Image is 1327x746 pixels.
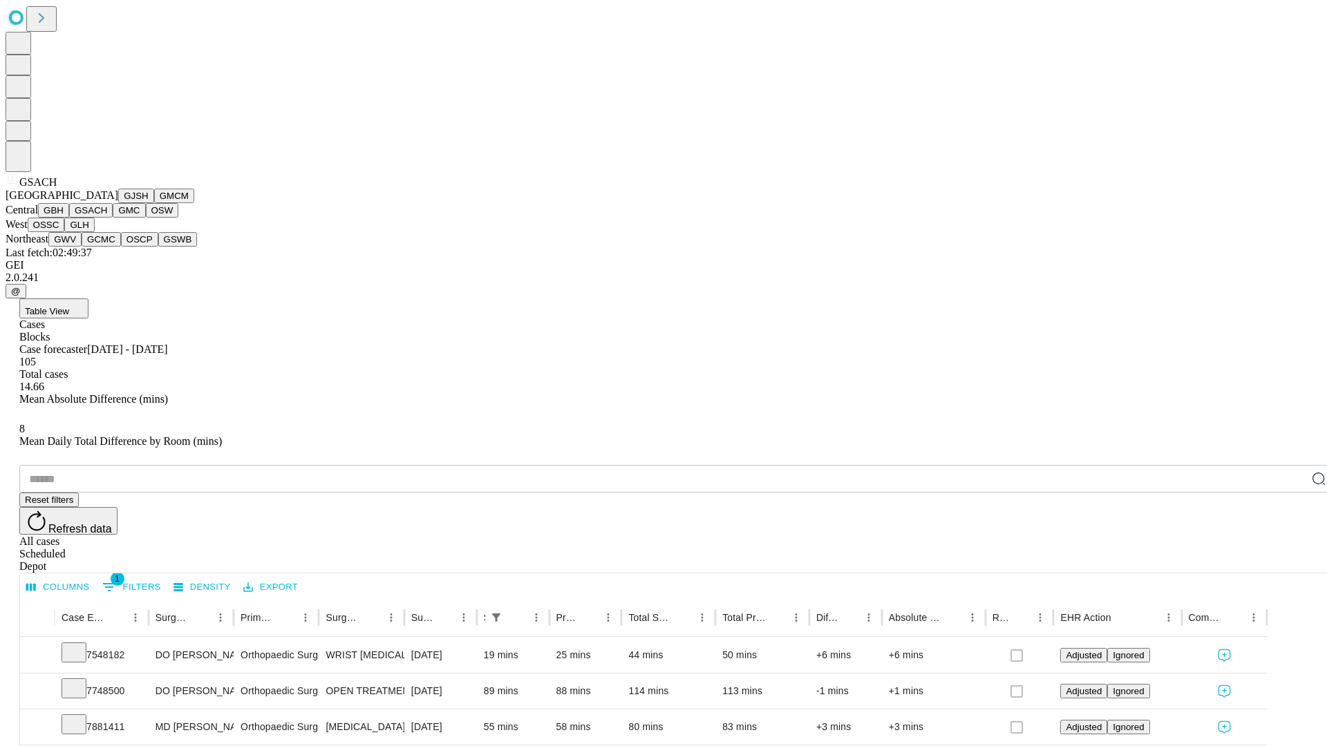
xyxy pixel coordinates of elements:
[556,638,615,673] div: 25 mins
[62,673,142,709] div: 7748500
[69,203,113,218] button: GSACH
[889,709,979,745] div: +3 mins
[1159,608,1178,627] button: Menu
[19,176,57,188] span: GSACH
[241,709,312,745] div: Orthopaedic Surgery
[11,286,21,296] span: @
[889,638,979,673] div: +6 mins
[326,709,397,745] div: [MEDICAL_DATA] SKIN AND [MEDICAL_DATA]
[1113,686,1144,696] span: Ignored
[816,673,875,709] div: -1 mins
[27,680,48,704] button: Expand
[126,608,145,627] button: Menu
[326,638,397,673] div: WRIST [MEDICAL_DATA] SURGERY RELEASE TRANSVERSE [MEDICAL_DATA] LIGAMENT
[484,673,543,709] div: 89 mins
[111,572,124,586] span: 1
[484,612,485,623] div: Scheduled In Room Duration
[118,189,154,203] button: GJSH
[211,608,230,627] button: Menu
[362,608,382,627] button: Sort
[1107,684,1149,698] button: Ignored
[411,612,433,623] div: Surgery Date
[241,673,312,709] div: Orthopaedic Surgery
[1060,648,1107,662] button: Adjusted
[816,612,838,623] div: Difference
[82,232,121,247] button: GCMC
[487,608,506,627] button: Show filters
[158,232,198,247] button: GSWB
[87,343,167,355] span: [DATE] - [DATE]
[156,709,227,745] div: MD [PERSON_NAME]
[170,577,234,598] button: Density
[27,644,48,668] button: Expand
[19,507,117,535] button: Refresh data
[156,612,190,623] div: Surgeon Name
[241,638,312,673] div: Orthopaedic Surgery
[38,203,69,218] button: GBH
[579,608,599,627] button: Sort
[154,189,194,203] button: GMCM
[19,393,168,405] span: Mean Absolute Difference (mins)
[992,612,1010,623] div: Resolved in EHR
[1060,612,1111,623] div: EHR Action
[722,673,802,709] div: 113 mins
[113,203,145,218] button: GMC
[411,638,470,673] div: [DATE]
[326,612,360,623] div: Surgery Name
[19,435,222,447] span: Mean Daily Total Difference by Room (mins)
[454,608,473,627] button: Menu
[146,203,179,218] button: OSW
[628,612,672,623] div: Total Scheduled Duration
[859,608,878,627] button: Menu
[411,673,470,709] div: [DATE]
[507,608,527,627] button: Sort
[240,577,301,598] button: Export
[1113,722,1144,732] span: Ignored
[241,612,275,623] div: Primary Service
[767,608,787,627] button: Sort
[326,673,397,709] div: OPEN TREATMENT DISTAL RADIAL INTRA-ARTICULAR FRACTURE OR EPIPHYSEAL SEPARATION [MEDICAL_DATA] 3 0...
[62,709,142,745] div: 7881411
[1113,608,1132,627] button: Sort
[693,608,712,627] button: Menu
[23,577,93,598] button: Select columns
[6,259,1321,271] div: GEI
[435,608,454,627] button: Sort
[19,381,44,392] span: 14.66
[628,673,708,709] div: 114 mins
[6,218,28,230] span: West
[556,612,578,623] div: Predicted In Room Duration
[487,608,506,627] div: 1 active filter
[6,271,1321,284] div: 2.0.241
[6,247,92,258] span: Last fetch: 02:49:37
[556,709,615,745] div: 58 mins
[1030,608,1050,627] button: Menu
[191,608,211,627] button: Sort
[62,638,142,673] div: 7548182
[156,673,227,709] div: DO [PERSON_NAME] [PERSON_NAME]
[19,343,87,355] span: Case forecaster
[19,423,25,434] span: 8
[599,608,618,627] button: Menu
[1113,650,1144,660] span: Ignored
[6,233,48,245] span: Northeast
[48,523,112,535] span: Refresh data
[382,608,401,627] button: Menu
[28,218,65,232] button: OSSC
[673,608,693,627] button: Sort
[628,709,708,745] div: 80 mins
[1107,648,1149,662] button: Ignored
[816,638,875,673] div: +6 mins
[1011,608,1030,627] button: Sort
[722,709,802,745] div: 83 mins
[484,709,543,745] div: 55 mins
[889,612,942,623] div: Absolute Difference
[889,673,979,709] div: +1 mins
[1066,650,1102,660] span: Adjusted
[296,608,315,627] button: Menu
[106,608,126,627] button: Sort
[1066,686,1102,696] span: Adjusted
[62,612,105,623] div: Case Epic Id
[484,638,543,673] div: 19 mins
[1189,612,1223,623] div: Comments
